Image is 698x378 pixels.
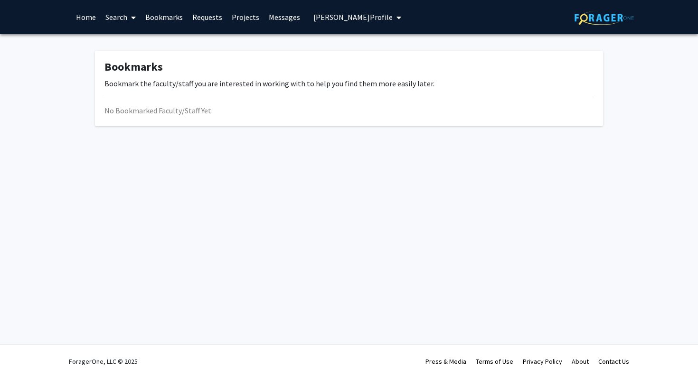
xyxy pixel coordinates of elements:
a: Privacy Policy [523,357,562,366]
a: Messages [264,0,305,34]
img: ForagerOne Logo [575,10,634,25]
a: Terms of Use [476,357,513,366]
a: About [572,357,589,366]
a: Search [101,0,141,34]
div: ForagerOne, LLC © 2025 [69,345,138,378]
a: Home [71,0,101,34]
a: Projects [227,0,264,34]
a: Press & Media [425,357,466,366]
a: Contact Us [598,357,629,366]
p: Bookmark the faculty/staff you are interested in working with to help you find them more easily l... [104,78,594,89]
a: Requests [188,0,227,34]
div: No Bookmarked Faculty/Staff Yet [104,105,594,116]
a: Bookmarks [141,0,188,34]
h1: Bookmarks [104,60,594,74]
span: [PERSON_NAME] Profile [313,12,393,22]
